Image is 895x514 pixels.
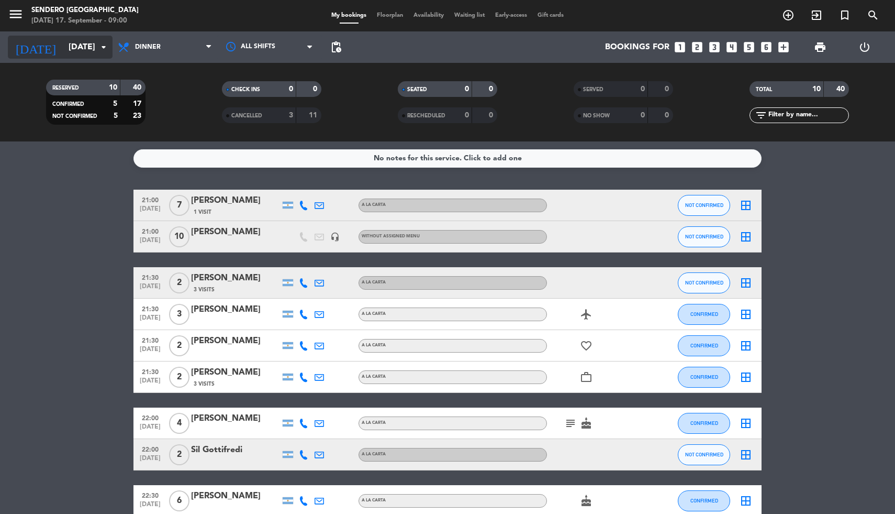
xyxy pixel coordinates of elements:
div: Sil Gottifredi [191,443,280,457]
span: Availability [408,13,449,18]
span: pending_actions [330,41,342,53]
strong: 10 [812,85,821,93]
span: Waiting list [449,13,490,18]
span: CHECK INS [231,87,260,92]
span: Dinner [135,43,161,51]
span: CONFIRMED [690,498,718,504]
i: border_all [740,277,752,289]
strong: 3 [289,112,293,119]
div: [PERSON_NAME] [191,489,280,503]
span: 2 [169,367,189,388]
span: Floorplan [372,13,408,18]
div: [PERSON_NAME] [191,225,280,239]
span: A LA CARTA [362,452,386,456]
input: Filter by name... [767,110,848,121]
span: 3 Visits [194,286,215,294]
span: 2 [169,272,189,293]
div: [PERSON_NAME] [191,194,280,207]
button: CONFIRMED [678,490,730,511]
i: cake [580,417,592,430]
i: border_all [740,199,752,212]
i: [DATE] [8,36,63,59]
span: 22:30 [137,489,163,501]
span: 21:30 [137,334,163,346]
strong: 40 [133,84,143,91]
span: 7 [169,195,189,216]
i: border_all [740,495,752,507]
strong: 0 [465,112,469,119]
i: favorite_border [580,340,592,352]
span: NOT CONFIRMED [685,280,723,286]
strong: 0 [465,85,469,93]
span: CONFIRMED [690,420,718,426]
i: filter_list [755,109,767,122]
i: power_settings_new [858,41,871,53]
span: 6 [169,490,189,511]
i: looks_6 [759,40,773,54]
span: A LA CARTA [362,343,386,347]
span: [DATE] [137,455,163,467]
i: turned_in_not [838,9,851,21]
span: 4 [169,413,189,434]
span: 21:00 [137,193,163,205]
span: NOT CONFIRMED [685,452,723,457]
span: NOT CONFIRMED [685,234,723,239]
span: 10 [169,226,189,247]
i: menu [8,6,24,22]
span: CONFIRMED [690,374,718,380]
span: 1 Visit [194,208,211,216]
span: Bookings for [605,42,669,52]
span: 21:30 [137,302,163,314]
button: CONFIRMED [678,304,730,325]
span: CONFIRMED [690,311,718,317]
div: [PERSON_NAME] [191,412,280,425]
div: [PERSON_NAME] [191,366,280,379]
span: [DATE] [137,377,163,389]
span: 21:30 [137,271,163,283]
button: NOT CONFIRMED [678,195,730,216]
span: 22:00 [137,443,163,455]
span: A LA CARTA [362,280,386,285]
span: 22:00 [137,411,163,423]
span: A LA CARTA [362,203,386,207]
span: [DATE] [137,423,163,435]
span: CANCELLED [231,113,262,118]
i: looks_4 [725,40,739,54]
button: NOT CONFIRMED [678,272,730,293]
button: NOT CONFIRMED [678,444,730,465]
i: border_all [740,308,752,321]
div: [PERSON_NAME] [191,303,280,316]
i: search [867,9,879,21]
strong: 10 [109,84,117,91]
i: border_all [740,231,752,243]
span: [DATE] [137,283,163,295]
i: exit_to_app [810,9,823,21]
strong: 0 [313,85,319,93]
span: 3 Visits [194,380,215,388]
i: headset_mic [330,232,340,242]
i: looks_5 [742,40,756,54]
strong: 0 [665,85,671,93]
strong: 5 [113,100,117,107]
div: [PERSON_NAME] [191,271,280,285]
strong: 0 [641,112,645,119]
span: Gift cards [532,13,569,18]
span: Early-access [490,13,532,18]
i: airplanemode_active [580,308,592,321]
span: [DATE] [137,205,163,217]
strong: 11 [309,112,319,119]
i: looks_two [690,40,704,54]
span: My bookings [326,13,372,18]
div: Sendero [GEOGRAPHIC_DATA] [31,5,139,16]
span: SERVED [583,87,603,92]
span: A LA CARTA [362,421,386,425]
i: border_all [740,417,752,430]
span: RESERVED [52,85,79,91]
div: [DATE] 17. September - 09:00 [31,16,139,26]
i: arrow_drop_down [97,41,110,53]
span: NO SHOW [583,113,610,118]
span: A LA CARTA [362,375,386,379]
strong: 0 [489,85,495,93]
button: NOT CONFIRMED [678,226,730,247]
span: SEATED [407,87,427,92]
